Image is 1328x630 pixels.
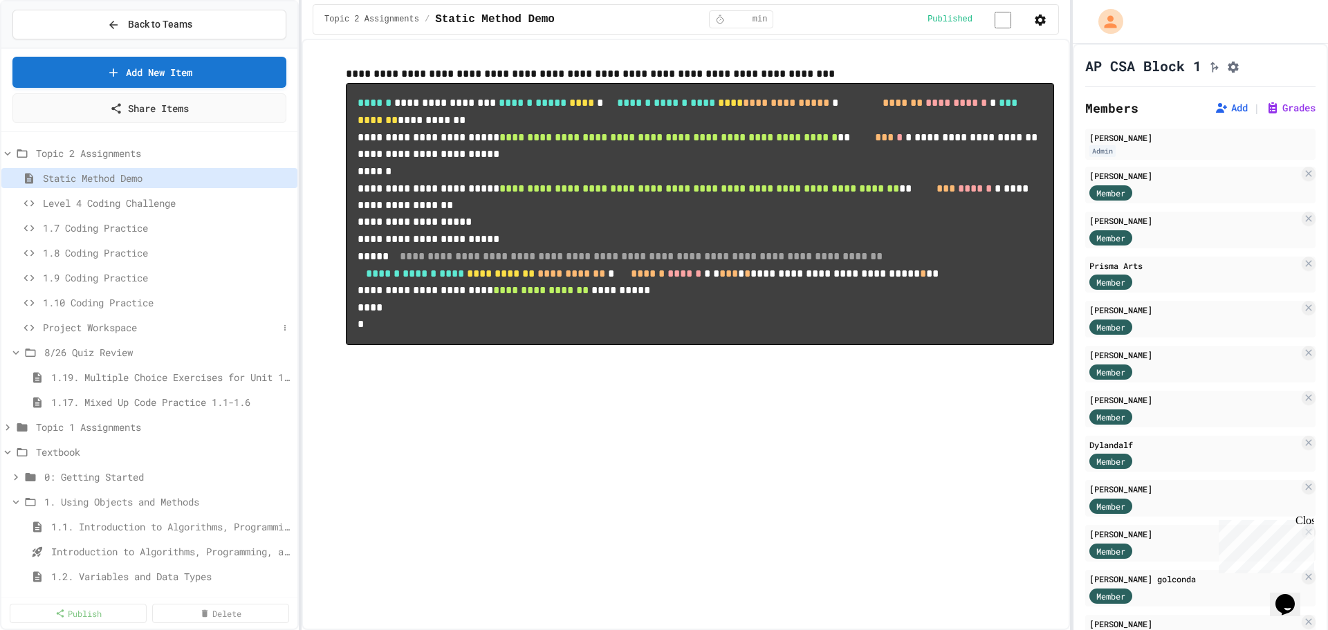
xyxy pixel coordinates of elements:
span: Level 4 Coding Challenge [43,196,292,210]
div: [PERSON_NAME] [1089,131,1311,144]
iframe: chat widget [1213,515,1314,573]
span: 1. Using Objects and Methods [44,494,292,509]
button: Back to Teams [12,10,286,39]
span: Member [1096,187,1125,199]
input: publish toggle [978,12,1028,28]
div: Chat with us now!Close [6,6,95,88]
span: 1.19. Multiple Choice Exercises for Unit 1a (1.1-1.6) [51,370,292,385]
span: 8/26 Quiz Review [44,345,292,360]
a: Share Items [12,93,286,123]
div: Dylandalf [1089,438,1299,451]
span: Topic 1 Assignments [36,420,292,434]
div: [PERSON_NAME] [1089,528,1299,540]
div: My Account [1084,6,1127,37]
div: [PERSON_NAME] [1089,618,1299,630]
div: [PERSON_NAME] [1089,214,1299,227]
span: 1.7 Coding Practice [43,221,292,235]
span: Published [928,14,972,25]
span: Member [1096,590,1125,602]
button: Click to see fork details [1207,57,1221,74]
h1: AP CSA Block 1 [1085,56,1201,75]
span: 0: Getting Started [44,470,292,484]
span: Member [1096,455,1125,467]
span: 1.10 Coding Practice [43,295,292,310]
span: Static Method Demo [435,11,555,28]
span: Topic 2 Assignments [36,146,292,160]
span: Member [1096,366,1125,378]
span: 1.2. Variables and Data Types [51,569,292,584]
button: Grades [1266,101,1316,115]
div: [PERSON_NAME] golconda [1089,573,1299,585]
span: / [425,14,430,25]
button: Assignment Settings [1226,57,1240,74]
span: Member [1096,500,1125,512]
h2: Members [1085,98,1138,118]
button: Add [1215,101,1248,115]
span: Textbook [36,445,292,459]
span: 1.9 Coding Practice [43,270,292,285]
a: Add New Item [12,57,286,88]
span: Member [1096,411,1125,423]
div: Prisma Arts [1089,259,1299,272]
span: Static Method Demo [43,171,292,185]
span: Member [1096,232,1125,244]
span: Introduction to Algorithms, Programming, and Compilers [51,544,292,559]
span: 1.8 Coding Practice [43,245,292,260]
div: [PERSON_NAME] [1089,304,1299,316]
div: Content is published and visible to students [928,10,1028,28]
div: [PERSON_NAME] [1089,393,1299,406]
span: 1.17. Mixed Up Code Practice 1.1-1.6 [51,395,292,409]
div: [PERSON_NAME] [1089,483,1299,495]
button: More options [278,321,292,335]
span: Back to Teams [128,17,192,32]
a: Publish [10,604,147,623]
span: Member [1096,321,1125,333]
div: [PERSON_NAME] [1089,349,1299,361]
div: [PERSON_NAME] [1089,169,1299,182]
span: | [1253,100,1260,116]
span: Project Workspace [43,320,278,335]
div: Admin [1089,145,1116,157]
span: 1.1. Introduction to Algorithms, Programming, and Compilers [51,519,292,534]
span: Member [1096,545,1125,557]
iframe: chat widget [1270,575,1314,616]
span: Topic 2 Assignments [324,14,419,25]
span: Member [1096,276,1125,288]
span: min [753,14,768,25]
a: Delete [152,604,289,623]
